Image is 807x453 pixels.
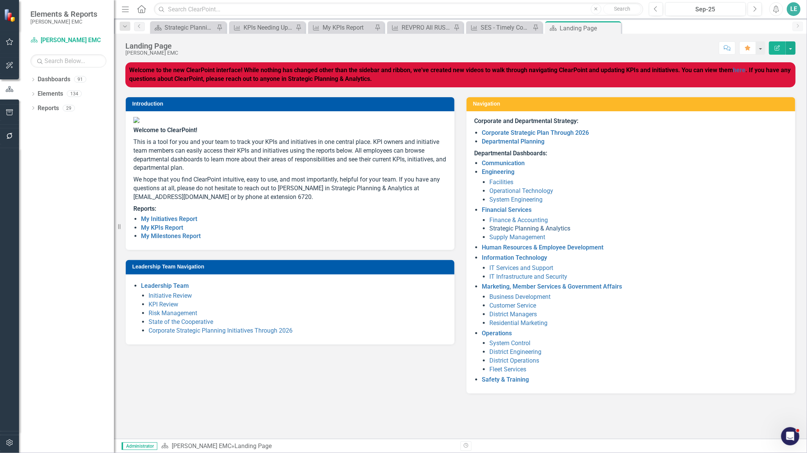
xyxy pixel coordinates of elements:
a: Risk Management [149,309,197,317]
a: IT Infrastructure and Security [489,273,567,280]
a: System Control [489,339,530,347]
div: » [161,442,455,451]
img: Jackson%20EMC%20high_res%20v2.png [133,117,447,123]
h3: Navigation [473,101,791,107]
a: [PERSON_NAME] EMC [30,36,106,45]
a: Supply Management [489,234,545,241]
input: Search Below... [30,54,106,68]
a: IT Services and Support [489,264,553,271]
a: State of the Cooperative [149,318,213,325]
div: REVPRO All RUS Budget to Actuals [402,23,452,32]
span: Elements & Reports [30,9,97,19]
a: Engineering [482,168,514,175]
strong: Departmental Dashboards: [474,150,547,157]
a: Corporate Strategic Planning Initiatives Through 2026 [149,327,293,334]
a: Facilities [489,178,513,186]
a: REVPRO All RUS Budget to Actuals [389,23,452,32]
div: My KPIs Report [323,23,373,32]
h3: Leadership Team Navigation [132,264,451,270]
div: 29 [63,105,75,111]
strong: Reports: [133,205,156,212]
span: Search [614,6,630,12]
div: 91 [74,76,86,83]
div: 134 [67,91,82,97]
a: Communication [482,159,525,167]
a: My KPIs Report [310,23,373,32]
strong: Welcome to the new ClearPoint interface! While nothing has changed other than the sidebar and rib... [129,66,791,82]
a: Financial Services [482,206,532,213]
a: Human Resources & Employee Development [482,244,603,251]
div: Strategic Planning & Analytics [165,23,215,32]
a: Marketing, Member Services & Government Affairs [482,283,622,290]
a: My Initiatives Report [141,215,197,223]
a: Customer Service [489,302,536,309]
span: Administrator [122,442,157,450]
a: Information Technology [482,254,547,261]
div: Sep-25 [668,5,743,14]
a: Leadership Team [141,282,189,289]
a: Strategic Planning & Analytics [152,23,215,32]
span: Welcome to ClearPoint! [133,126,197,134]
a: Initiative Review [149,292,192,299]
a: Reports [38,104,59,113]
button: LE [787,2,801,16]
div: Landing Page [560,24,619,33]
a: Operations [482,330,512,337]
a: District Managers [489,311,537,318]
a: here [733,66,745,74]
iframe: Intercom live chat [781,427,799,445]
a: KPIs Needing Updated [231,23,294,32]
a: District Engineering [489,348,541,355]
input: Search ClearPoint... [154,3,643,16]
a: Business Development [489,293,551,300]
p: We hope that you find ClearPoint intuitive, easy to use, and most importantly, helpful for your t... [133,174,447,203]
a: My Milestones Report [141,232,201,240]
a: Fleet Services [489,366,526,373]
a: System Engineering [489,196,543,203]
a: Residential Marketing [489,319,547,327]
strong: Corporate and Departmental Strategy: [474,117,578,125]
span: This is a tool for you and your team to track your KPIs and initiatives in one central place. KPI... [133,138,446,172]
a: Dashboards [38,75,70,84]
div: SES - Timely Communication to Members [481,23,531,32]
small: [PERSON_NAME] EMC [30,19,97,25]
a: Safety & Training [482,376,529,383]
div: KPIs Needing Updated [244,23,294,32]
h3: Introduction [132,101,451,107]
a: My KPIs Report [141,224,183,231]
a: Finance & Accounting [489,216,548,224]
a: [PERSON_NAME] EMC [172,442,231,450]
a: Strategic Planning & Analytics [489,225,570,232]
a: Operational Technology [489,187,553,194]
button: Search [603,4,641,14]
div: [PERSON_NAME] EMC [125,50,178,56]
img: ClearPoint Strategy [4,8,17,22]
a: SES - Timely Communication to Members [468,23,531,32]
div: Landing Page [234,442,272,450]
div: Landing Page [125,42,178,50]
a: Elements [38,90,63,98]
a: District Operations [489,357,539,364]
button: Sep-25 [665,2,746,16]
a: KPI Review [149,301,178,308]
a: Corporate Strategic Plan Through 2026 [482,129,589,136]
a: Departmental Planning [482,138,544,145]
